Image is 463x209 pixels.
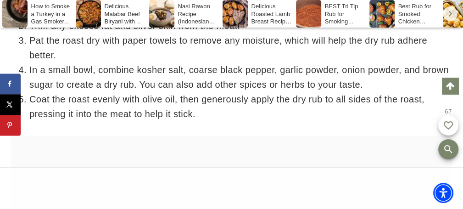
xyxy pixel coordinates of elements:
[29,33,452,62] li: Pat the roast dry with paper towels to remove any moisture, which will help the dry rub adhere be...
[433,183,453,203] div: Accessibility Menu
[65,168,399,209] iframe: Advertisement
[442,78,458,94] a: Scroll to top
[29,92,452,121] li: Coat the roast evenly with olive oil, then generously apply the dry rub to all sides of the roast...
[29,62,452,92] li: In a small bowl, combine kosher salt, coarse black pepper, garlic powder, onion powder, and brown...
